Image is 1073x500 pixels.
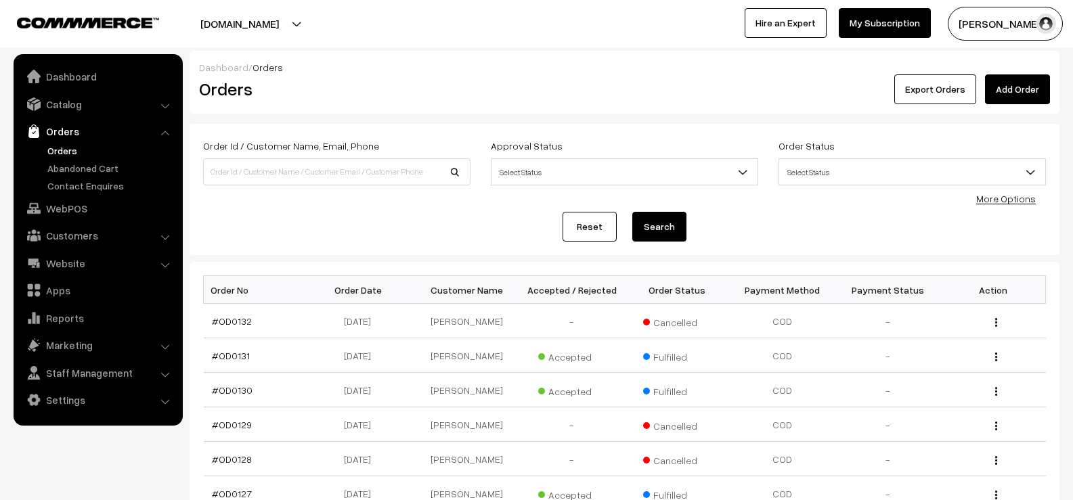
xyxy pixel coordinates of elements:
button: Export Orders [894,74,976,104]
td: [PERSON_NAME] [414,304,520,338]
td: - [835,338,941,373]
td: [PERSON_NAME] [414,407,520,442]
td: COD [730,442,835,476]
img: COMMMERCE [17,18,159,28]
th: Order Date [309,276,414,304]
td: [PERSON_NAME] [414,373,520,407]
img: user [1036,14,1056,34]
a: Orders [17,119,178,143]
span: Select Status [491,158,758,185]
span: Select Status [779,160,1045,184]
a: Hire an Expert [745,8,827,38]
td: - [519,407,625,442]
a: Customers [17,223,178,248]
td: - [835,442,941,476]
td: [DATE] [309,407,414,442]
button: [DOMAIN_NAME] [153,7,326,41]
span: Select Status [779,158,1046,185]
a: #OD0127 [212,488,252,499]
a: Website [17,251,178,275]
td: [PERSON_NAME] [414,338,520,373]
td: [DATE] [309,338,414,373]
a: Apps [17,278,178,302]
span: Cancelled [643,312,711,329]
span: Accepted [538,346,606,364]
a: #OD0131 [212,350,250,361]
img: Menu [995,491,997,499]
th: Customer Name [414,276,520,304]
a: Catalog [17,92,178,116]
a: Staff Management [17,361,178,385]
div: / [199,60,1050,74]
img: Menu [995,456,997,465]
button: Search [632,212,686,242]
td: COD [730,338,835,373]
span: Accepted [538,381,606,399]
span: Orders [253,62,283,73]
td: COD [730,373,835,407]
a: Contact Enquires [44,179,178,193]
img: Menu [995,387,997,396]
a: WebPOS [17,196,178,221]
td: - [835,407,941,442]
a: Reports [17,306,178,330]
a: #OD0129 [212,419,252,430]
span: Cancelled [643,415,711,433]
span: Fulfilled [643,381,711,399]
td: [PERSON_NAME] [414,442,520,476]
th: Accepted / Rejected [519,276,625,304]
td: - [519,442,625,476]
td: [DATE] [309,304,414,338]
input: Order Id / Customer Name / Customer Email / Customer Phone [203,158,470,185]
td: COD [730,304,835,338]
a: Abandoned Cart [44,161,178,175]
a: Orders [44,143,178,158]
a: Reset [563,212,617,242]
img: Menu [995,422,997,430]
img: Menu [995,318,997,327]
a: #OD0128 [212,453,252,465]
a: Marketing [17,333,178,357]
td: COD [730,407,835,442]
button: [PERSON_NAME] [948,7,1063,41]
span: Cancelled [643,450,711,468]
label: Approval Status [491,139,563,153]
span: Fulfilled [643,346,711,364]
a: Add Order [985,74,1050,104]
a: COMMMERCE [17,14,135,30]
td: - [519,304,625,338]
label: Order Id / Customer Name, Email, Phone [203,139,379,153]
td: [DATE] [309,442,414,476]
a: #OD0130 [212,384,253,396]
td: - [835,304,941,338]
td: - [835,373,941,407]
th: Payment Status [835,276,941,304]
a: More Options [976,193,1036,204]
th: Payment Method [730,276,835,304]
a: My Subscription [839,8,931,38]
a: #OD0132 [212,315,252,327]
a: Settings [17,388,178,412]
img: Menu [995,353,997,361]
td: [DATE] [309,373,414,407]
a: Dashboard [199,62,248,73]
th: Order Status [625,276,730,304]
h2: Orders [199,78,469,99]
a: Dashboard [17,64,178,89]
th: Action [940,276,1046,304]
th: Order No [204,276,309,304]
label: Order Status [779,139,835,153]
span: Select Status [491,160,758,184]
